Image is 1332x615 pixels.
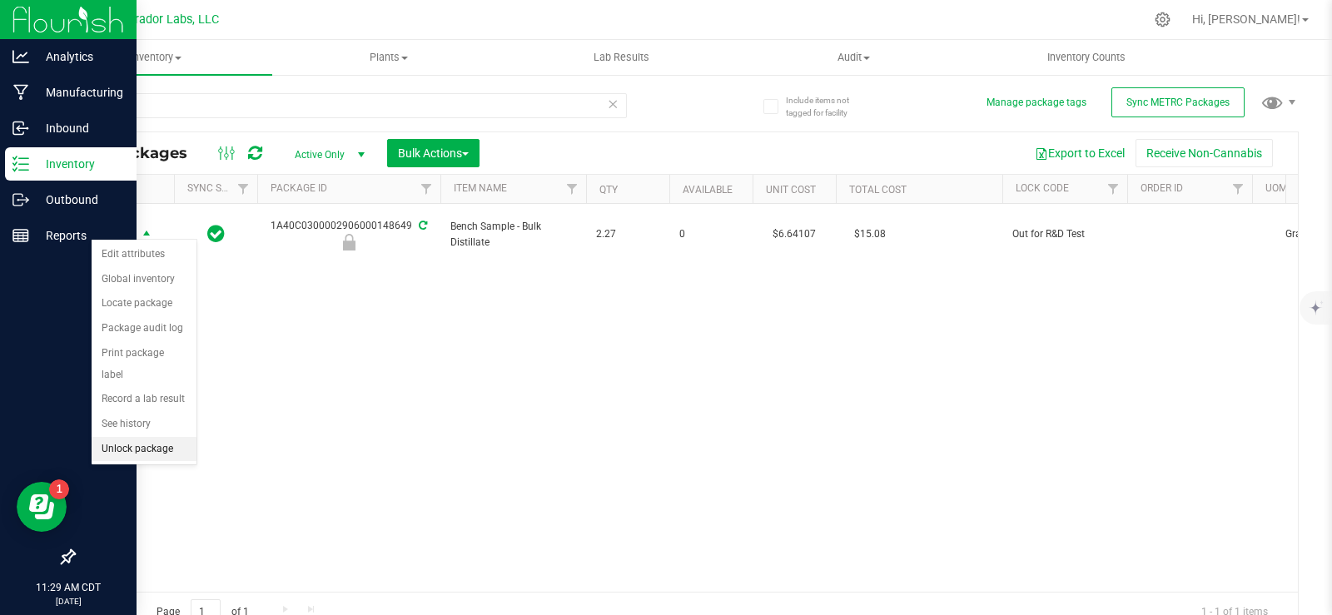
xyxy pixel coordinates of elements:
[17,482,67,532] iframe: Resource center
[137,223,157,246] span: select
[1126,97,1230,108] span: Sync METRC Packages
[683,184,733,196] a: Available
[29,82,129,102] p: Manufacturing
[12,120,29,136] inline-svg: Inbound
[559,175,586,203] a: Filter
[607,93,619,115] span: Clear
[849,184,907,196] a: Total Cost
[1025,50,1148,65] span: Inventory Counts
[987,96,1086,110] button: Manage package tags
[92,341,196,387] li: Print package label
[273,50,504,65] span: Plants
[753,204,836,265] td: $6.64107
[1016,182,1069,194] a: Lock Code
[12,227,29,244] inline-svg: Reports
[29,118,129,138] p: Inbound
[1100,175,1127,203] a: Filter
[12,48,29,65] inline-svg: Analytics
[7,595,129,608] p: [DATE]
[29,226,129,246] p: Reports
[92,267,196,292] li: Global inventory
[40,40,272,75] a: Inventory
[230,175,257,203] a: Filter
[92,316,196,341] li: Package audit log
[29,190,129,210] p: Outbound
[92,387,196,412] li: Record a lab result
[450,219,576,250] span: Bench Sample - Bulk Distillate
[738,50,969,65] span: Audit
[255,234,443,250] div: Out for R&D Test
[1012,226,1117,242] span: Out for R&D Test
[73,93,627,118] input: Search Package ID, Item Name, SKU, Lot or Part Number...
[29,47,129,67] p: Analytics
[1141,182,1183,194] a: Order Id
[7,580,129,595] p: 11:29 AM CDT
[413,175,440,203] a: Filter
[12,191,29,208] inline-svg: Outbound
[505,40,738,75] a: Lab Results
[1111,87,1245,117] button: Sync METRC Packages
[1024,139,1136,167] button: Export to Excel
[12,156,29,172] inline-svg: Inventory
[679,226,743,242] span: 0
[970,40,1202,75] a: Inventory Counts
[1136,139,1273,167] button: Receive Non-Cannabis
[738,40,970,75] a: Audit
[92,242,196,267] li: Edit attributes
[786,94,869,119] span: Include items not tagged for facility
[12,84,29,101] inline-svg: Manufacturing
[599,184,618,196] a: Qty
[1265,182,1287,194] a: UOM
[272,40,504,75] a: Plants
[398,146,469,160] span: Bulk Actions
[766,184,816,196] a: Unit Cost
[121,12,219,27] span: Curador Labs, LLC
[40,50,272,65] span: Inventory
[846,222,894,246] span: $15.08
[571,50,672,65] span: Lab Results
[1152,12,1173,27] div: Manage settings
[1192,12,1300,26] span: Hi, [PERSON_NAME]!
[416,220,427,231] span: Sync from Compliance System
[187,182,251,194] a: Sync Status
[92,412,196,437] li: See history
[207,222,225,246] span: In Sync
[271,182,327,194] a: Package ID
[387,139,480,167] button: Bulk Actions
[49,479,69,499] iframe: Resource center unread badge
[87,144,204,162] span: All Packages
[29,154,129,174] p: Inventory
[92,437,196,462] li: Unlock package
[596,226,659,242] span: 2.27
[454,182,507,194] a: Item Name
[92,291,196,316] li: Locate package
[1225,175,1252,203] a: Filter
[255,218,443,250] div: 1A40C0300002906000148649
